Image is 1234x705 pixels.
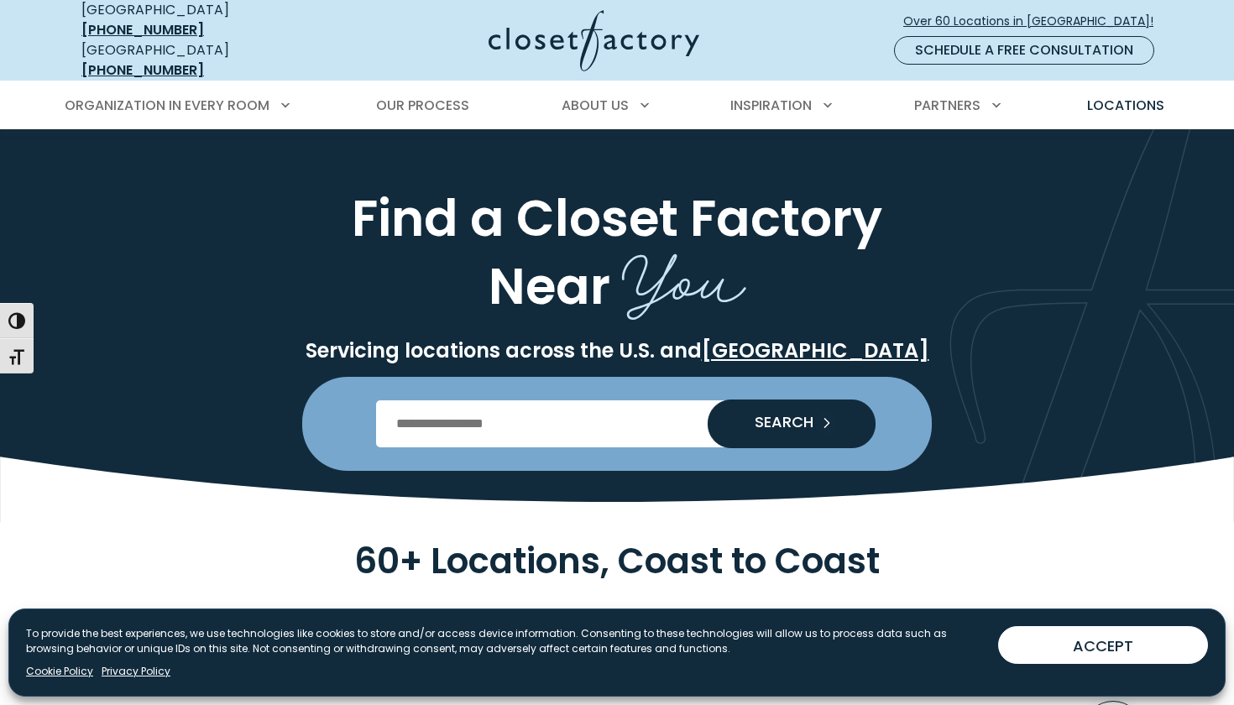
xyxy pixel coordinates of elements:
a: Cookie Policy [26,664,93,679]
a: [PHONE_NUMBER] [81,20,204,39]
a: Over 60 Locations in [GEOGRAPHIC_DATA]! [902,7,1168,36]
a: Schedule a Free Consultation [894,36,1154,65]
span: Organization in Every Room [65,96,269,115]
input: Enter Postal Code [376,400,859,447]
button: Search our Nationwide Locations [708,399,876,448]
span: Partners [914,96,980,115]
span: Locations [1087,96,1164,115]
span: Find a Closet Factory [352,183,882,253]
p: To provide the best experiences, we use technologies like cookies to store and/or access device i... [26,626,985,656]
img: Closet Factory Logo [489,10,699,71]
nav: Primary Menu [53,82,1181,129]
div: [GEOGRAPHIC_DATA] [81,40,325,81]
p: Each of our locations shines with a local touch of the communities it serves, backed by the exten... [78,606,1156,648]
button: ACCEPT [998,626,1208,664]
span: Our Process [376,96,469,115]
a: Privacy Policy [102,664,170,679]
span: Over 60 Locations in [GEOGRAPHIC_DATA]! [903,13,1167,30]
span: SEARCH [741,415,813,430]
span: Inspiration [730,96,812,115]
span: You [622,222,746,326]
p: Servicing locations across the U.S. and [78,338,1156,363]
span: Near [489,251,610,321]
span: About Us [562,96,629,115]
span: 60+ Locations, Coast to Coast [354,536,880,586]
a: [GEOGRAPHIC_DATA] [702,337,929,364]
a: [PHONE_NUMBER] [81,60,204,80]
